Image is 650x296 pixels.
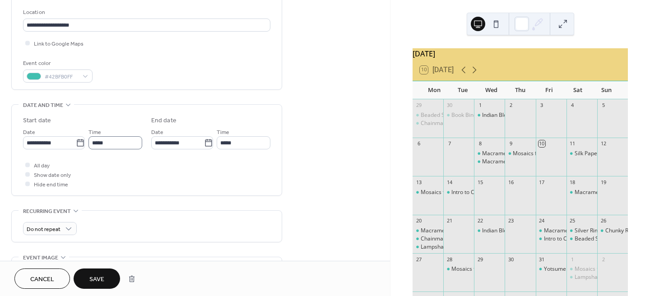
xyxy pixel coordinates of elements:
div: Macrame Bracelet [474,150,505,157]
div: 22 [477,217,483,224]
div: Macrame Christmas Decorations [482,158,566,166]
div: Macrame Christmas Decorations [474,158,505,166]
div: Intro to Candle Making [544,235,601,243]
div: 14 [446,179,453,185]
span: #42BFB0FF [45,72,78,82]
div: 21 [446,217,453,224]
div: Indian Block Printing [482,111,533,119]
div: 4 [569,102,576,109]
div: Macrame Pumpkin [544,227,591,235]
span: Time [217,128,229,137]
div: Macrame Bracelet [575,189,622,196]
div: Macrame Bracelet [482,150,529,157]
span: Date [151,128,163,137]
span: Date [23,128,35,137]
div: 18 [569,179,576,185]
div: Sun [592,81,621,99]
div: 15 [477,179,483,185]
div: Macrame Pumpkin [536,227,566,235]
div: Fri [534,81,563,99]
div: 1 [477,102,483,109]
div: Beaded Snowflake [413,111,443,119]
div: Mon [420,81,449,99]
div: 10 [539,140,545,147]
div: 5 [600,102,607,109]
div: 9 [507,140,514,147]
div: Indian Block Printing [474,227,505,235]
div: 30 [446,102,453,109]
span: Date and time [23,101,63,110]
div: 29 [415,102,422,109]
div: 17 [539,179,545,185]
div: Mosaics for Beginners [566,265,597,273]
span: Link to Google Maps [34,39,84,49]
div: 16 [507,179,514,185]
div: 27 [415,256,422,263]
div: Beaded Snowflake [566,235,597,243]
div: Lampshade Making [575,273,624,281]
div: Chunky Rope Necklace [597,227,628,235]
div: Book Binding - Casebinding [451,111,520,119]
div: 24 [539,217,545,224]
div: Lampshade Making [566,273,597,281]
div: Intro to Candle Making [536,235,566,243]
div: Chainmaille - Helmweave [421,120,485,127]
div: Wed [477,81,506,99]
div: 23 [507,217,514,224]
div: Location [23,8,269,17]
div: 1 [569,256,576,263]
div: Lampshade Making [413,243,443,251]
div: 7 [446,140,453,147]
div: Mosaics for Beginners [505,150,535,157]
div: 30 [507,256,514,263]
div: 25 [569,217,576,224]
div: 20 [415,217,422,224]
div: Yotsume Toji - Japanese Stab Binding [544,265,637,273]
span: Cancel [30,275,54,284]
div: Macrame Bracelet [566,189,597,196]
div: Start date [23,116,51,125]
div: Mosaics for Beginners [443,265,474,273]
div: Macrame Plant Hanger [413,227,443,235]
div: Intro to Candle Making [443,189,474,196]
div: Intro to Candle Making [451,189,508,196]
div: Chainmaille - Helmweave [413,235,443,243]
span: Time [88,128,101,137]
div: Mosaics for Beginners [413,189,443,196]
div: Mosaics for Beginners [513,150,569,157]
button: Cancel [14,268,70,289]
span: Recurring event [23,207,71,216]
div: Silver Ring Making [566,227,597,235]
div: Lampshade Making [421,243,470,251]
span: Hide end time [34,180,68,190]
div: Tue [449,81,478,99]
div: 26 [600,217,607,224]
span: All day [34,161,50,171]
div: Mosaics for Beginners [421,189,477,196]
div: Yotsume Toji - Japanese Stab Binding [536,265,566,273]
span: Show date only [34,171,71,180]
div: 13 [415,179,422,185]
div: 2 [507,102,514,109]
span: Event image [23,253,58,263]
div: Event color [23,59,91,68]
div: 3 [539,102,545,109]
div: Beaded Snowflake [575,235,621,243]
div: Indian Block Printing [474,111,505,119]
div: End date [151,116,176,125]
span: Save [89,275,104,284]
div: 28 [446,256,453,263]
div: 31 [539,256,545,263]
div: Silk Paper Making [566,150,597,157]
div: Mosaics for Beginners [451,265,508,273]
div: [DATE] [413,48,628,59]
span: Do not repeat [27,224,60,235]
div: Mosaics for Beginners [575,265,631,273]
div: 11 [569,140,576,147]
div: 12 [600,140,607,147]
div: Book Binding - Casebinding [443,111,474,119]
div: 29 [477,256,483,263]
div: 8 [477,140,483,147]
div: 6 [415,140,422,147]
